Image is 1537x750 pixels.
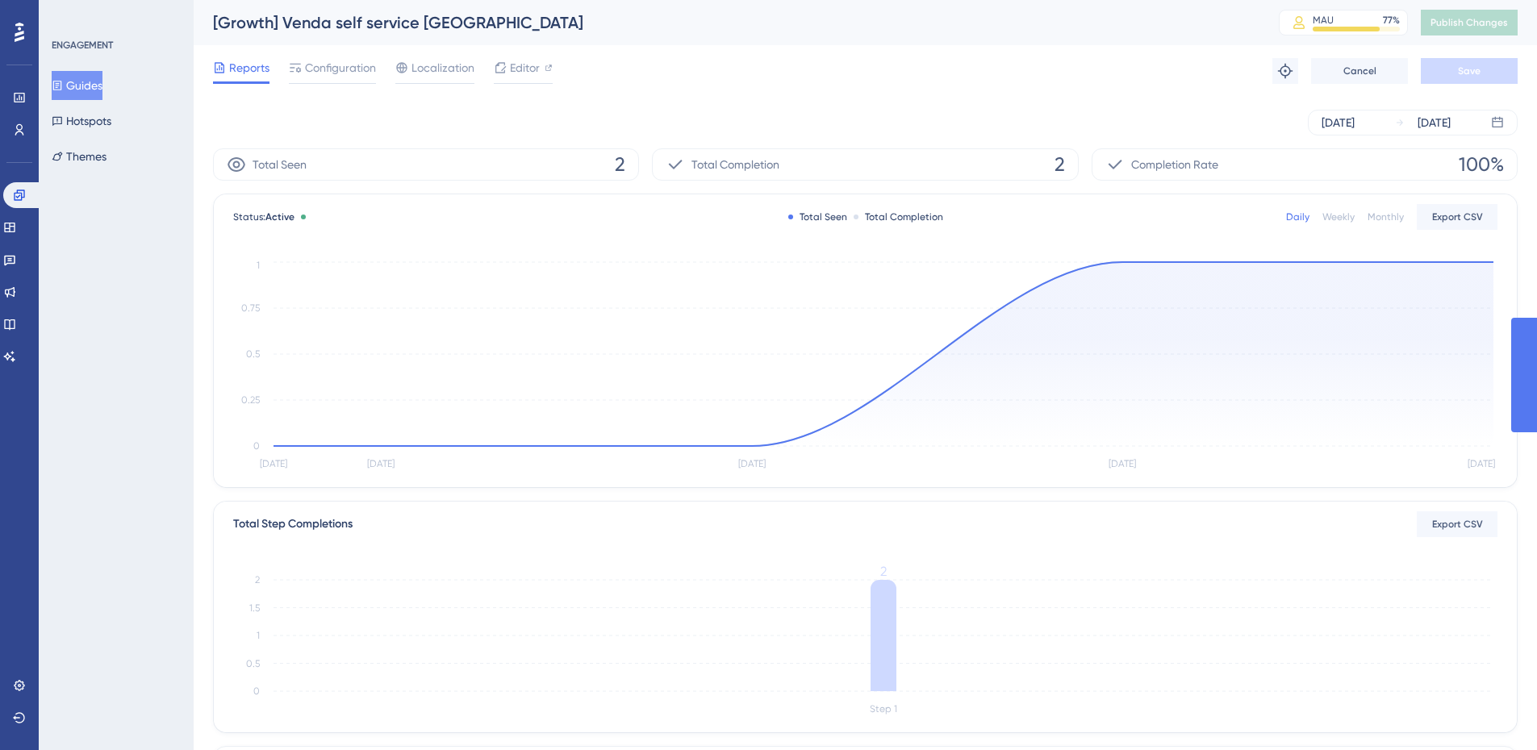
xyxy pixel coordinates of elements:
tspan: 1 [257,630,260,641]
span: 2 [615,152,625,177]
tspan: 0 [253,440,260,452]
button: Export CSV [1417,511,1497,537]
tspan: [DATE] [1109,458,1136,469]
span: Cancel [1343,65,1376,77]
span: Active [265,211,294,223]
div: MAU [1313,14,1334,27]
button: Save [1421,58,1518,84]
tspan: 0.75 [241,302,260,314]
tspan: 2 [880,564,887,579]
div: ENGAGEMENT [52,39,113,52]
span: Export CSV [1432,210,1483,223]
div: [DATE] [1322,113,1355,132]
tspan: 1.5 [249,602,260,614]
tspan: 1 [257,260,260,271]
tspan: 2 [255,574,260,585]
tspan: [DATE] [367,458,395,469]
span: Localization [411,58,474,77]
span: 2 [1055,152,1065,177]
div: Monthly [1368,210,1404,223]
span: Export CSV [1432,518,1483,531]
tspan: 0.5 [246,658,260,669]
div: Daily [1286,210,1309,223]
div: Total Seen [788,210,847,223]
tspan: 0.25 [241,394,260,406]
tspan: [DATE] [738,458,766,469]
button: Hotspots [52,106,111,135]
button: Cancel [1311,58,1408,84]
button: Export CSV [1417,204,1497,230]
div: Total Step Completions [233,515,353,534]
span: Save [1458,65,1481,77]
div: [Growth] Venda self service [GEOGRAPHIC_DATA] [213,11,1238,34]
div: 77 % [1383,14,1400,27]
span: Total Completion [691,155,779,174]
button: Themes [52,142,107,171]
tspan: [DATE] [260,458,287,469]
button: Guides [52,71,102,100]
tspan: 0 [253,685,260,697]
span: Completion Rate [1131,155,1218,174]
tspan: 0.5 [246,348,260,360]
div: Total Completion [854,210,943,223]
iframe: UserGuiding AI Assistant Launcher [1469,686,1518,735]
span: 100% [1459,152,1504,177]
div: Weekly [1322,210,1355,223]
span: Publish Changes [1430,16,1508,29]
span: Editor [510,58,540,77]
button: Publish Changes [1421,10,1518,35]
span: Status: [233,210,294,223]
tspan: Step 1 [870,703,897,715]
tspan: [DATE] [1468,458,1495,469]
div: [DATE] [1418,113,1451,132]
span: Reports [229,58,269,77]
span: Configuration [305,58,376,77]
span: Total Seen [253,155,307,174]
